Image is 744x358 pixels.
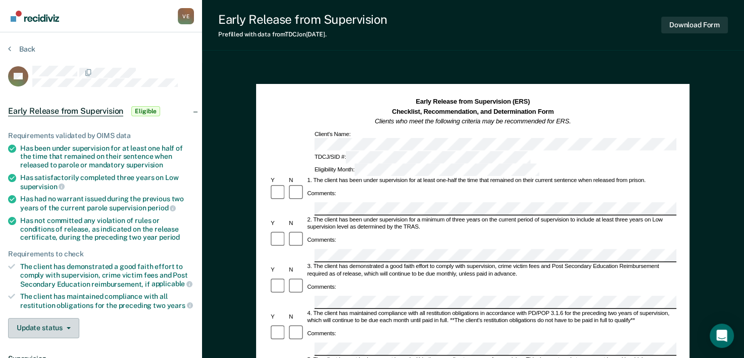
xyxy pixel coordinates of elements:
[218,12,387,27] div: Early Release from Supervision
[269,314,287,321] div: Y
[131,106,160,116] span: Eligible
[306,283,338,290] div: Comments:
[218,31,387,38] div: Prefilled with data from TDCJ on [DATE] .
[11,11,59,22] img: Recidiviz
[20,216,194,242] div: Has not committed any violation of rules or conditions of release, as indicated on the release ce...
[269,177,287,184] div: Y
[661,17,728,33] button: Download Form
[152,280,192,288] span: applicable
[306,237,338,244] div: Comments:
[313,164,540,176] div: Eligibility Month:
[178,8,194,24] div: V E
[306,330,338,337] div: Comments:
[313,151,532,164] div: TDCJ/SID #:
[126,161,163,169] span: supervision
[20,183,65,191] span: supervision
[20,173,194,191] div: Has satisfactorily completed three years on Low
[710,324,734,348] div: Open Intercom Messenger
[20,144,194,169] div: Has been under supervision for at least one half of the time that remained on their sentence when...
[375,118,571,125] em: Clients who meet the following criteria may be recommended for ERS.
[306,177,677,184] div: 1. The client has been under supervision for at least one-half the time that remained on their cu...
[8,131,194,140] div: Requirements validated by OIMS data
[306,263,677,278] div: 3. The client has demonstrated a good faith effort to comply with supervision, crime victim fees ...
[167,301,193,309] span: years
[269,267,287,274] div: Y
[287,220,306,227] div: N
[306,190,338,197] div: Comments:
[147,204,176,212] span: period
[159,233,180,241] span: period
[287,177,306,184] div: N
[8,318,79,338] button: Update status
[8,44,35,54] button: Back
[269,220,287,227] div: Y
[20,195,194,212] div: Has had no warrant issued during the previous two years of the current parole supervision
[306,216,677,231] div: 2. The client has been under supervision for a minimum of three years on the current period of su...
[20,292,194,309] div: The client has maintained compliance with all restitution obligations for the preceding two
[8,106,123,116] span: Early Release from Supervision
[8,250,194,258] div: Requirements to check
[287,314,306,321] div: N
[178,8,194,24] button: Profile dropdown button
[392,108,554,115] strong: Checklist, Recommendation, and Determination Form
[306,310,677,325] div: 4. The client has maintained compliance with all restitution obligations in accordance with PD/PO...
[416,98,530,105] strong: Early Release from Supervision (ERS)
[287,267,306,274] div: N
[20,262,194,288] div: The client has demonstrated a good faith effort to comply with supervision, crime victim fees and...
